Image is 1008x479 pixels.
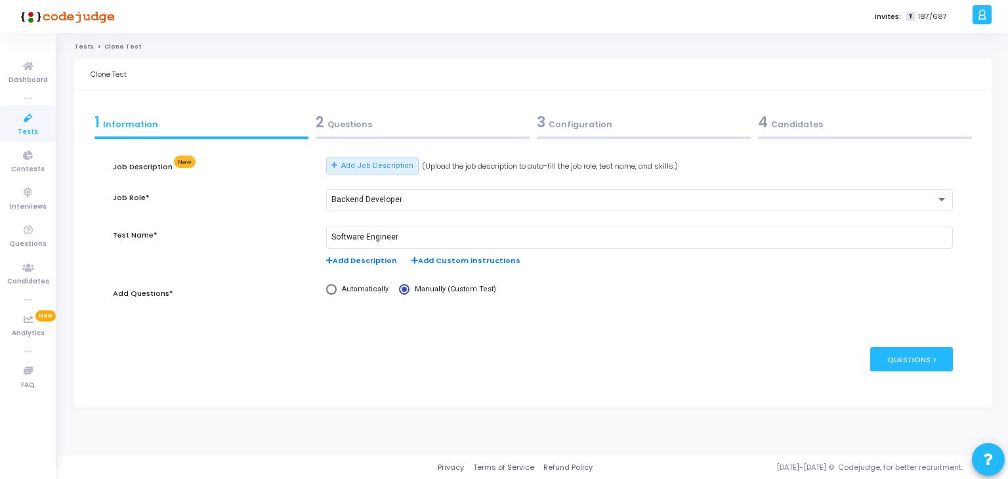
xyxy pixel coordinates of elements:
span: Questions [9,239,47,250]
span: FAQ [21,380,35,391]
label: Job Role* [113,192,150,203]
span: 2 [316,112,324,133]
a: Tests [74,43,94,51]
div: Information [94,112,308,133]
span: Manually (Custom Test) [409,284,496,295]
div: Clone Test [91,58,127,91]
a: Privacy [438,462,464,473]
div: Candidates [758,112,972,133]
span: Analytics [12,328,45,339]
button: Add Job Description [326,157,419,175]
span: Clone Test [104,43,141,51]
label: Add Questions* [113,288,173,299]
a: Refund Policy [543,462,593,473]
span: 187/687 [918,11,947,22]
img: logo [16,3,115,30]
span: New [174,156,195,168]
label: Job Description [113,161,196,173]
a: Terms of Service [473,462,534,473]
span: Contests [11,164,45,175]
div: Questions > [870,347,954,371]
a: 4Candidates [754,108,975,143]
span: Dashboard [9,75,48,86]
span: 3 [537,112,545,133]
div: [DATE]-[DATE] © Codejudge, for better recruitment. [593,462,992,473]
span: Add Description [326,255,397,266]
span: Automatically [337,284,388,295]
a: 1Information [91,108,312,143]
div: Configuration [537,112,751,133]
span: 1 [94,112,100,133]
label: Invites: [875,11,901,22]
span: (Upload the job description to auto-fill the job role, test name, and skills.) [422,161,678,172]
span: 4 [758,112,768,133]
span: Backend Developer [331,195,402,204]
span: Tests [18,127,38,138]
a: 3Configuration [533,108,754,143]
a: 2Questions [312,108,533,143]
span: Interviews [10,201,47,213]
span: Candidates [7,276,49,287]
nav: breadcrumb [74,43,992,51]
span: Add Custom Instructions [411,255,520,266]
span: New [35,310,56,322]
div: Questions [316,112,530,133]
label: Test Name* [113,230,157,241]
span: T [906,12,915,22]
span: Add Job Description [341,161,413,172]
